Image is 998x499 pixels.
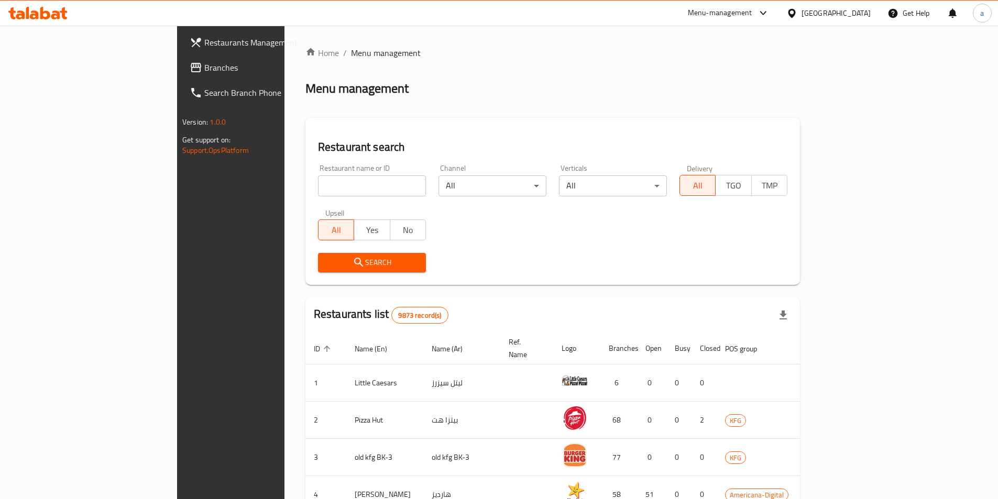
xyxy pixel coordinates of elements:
[432,342,476,355] span: Name (Ar)
[509,336,541,361] span: Ref. Name
[351,47,421,59] span: Menu management
[980,7,984,19] span: a
[181,80,344,105] a: Search Branch Phone
[637,439,666,476] td: 0
[305,80,409,97] h2: Menu management
[553,332,600,364] th: Logo
[314,342,334,355] span: ID
[802,7,871,19] div: [GEOGRAPHIC_DATA]
[666,332,692,364] th: Busy
[354,219,390,240] button: Yes
[692,402,717,439] td: 2
[305,47,800,59] nav: breadcrumb
[562,405,588,431] img: Pizza Hut
[390,219,426,240] button: No
[423,364,500,402] td: ليتل سيزرز
[684,178,711,193] span: All
[346,439,423,476] td: old kfg BK-3
[423,402,500,439] td: بيتزا هت
[666,439,692,476] td: 0
[343,47,347,59] li: /
[726,415,745,427] span: KFG
[355,342,401,355] span: Name (En)
[666,402,692,439] td: 0
[318,175,426,196] input: Search for restaurant name or ID..
[562,442,588,468] img: old kfg BK-3
[687,164,713,172] label: Delivery
[600,402,637,439] td: 68
[771,303,796,328] div: Export file
[204,61,335,74] span: Branches
[358,223,386,238] span: Yes
[346,364,423,402] td: Little Caesars
[600,439,637,476] td: 77
[182,133,231,147] span: Get support on:
[679,175,716,196] button: All
[318,219,354,240] button: All
[181,55,344,80] a: Branches
[326,256,418,269] span: Search
[562,368,588,394] img: Little Caesars
[204,86,335,99] span: Search Branch Phone
[323,223,350,238] span: All
[756,178,783,193] span: TMP
[181,30,344,55] a: Restaurants Management
[559,175,667,196] div: All
[392,311,447,320] span: 9873 record(s)
[637,364,666,402] td: 0
[751,175,787,196] button: TMP
[318,253,426,272] button: Search
[204,36,335,49] span: Restaurants Management
[318,139,787,155] h2: Restaurant search
[637,402,666,439] td: 0
[666,364,692,402] td: 0
[720,178,747,193] span: TGO
[391,307,448,324] div: Total records count
[726,452,745,464] span: KFG
[394,223,422,238] span: No
[692,332,717,364] th: Closed
[600,364,637,402] td: 6
[438,175,546,196] div: All
[325,209,345,216] label: Upsell
[346,402,423,439] td: Pizza Hut
[637,332,666,364] th: Open
[688,7,752,19] div: Menu-management
[600,332,637,364] th: Branches
[182,143,249,157] a: Support.OpsPlatform
[423,439,500,476] td: old kfg BK-3
[182,115,208,129] span: Version:
[210,115,226,129] span: 1.0.0
[715,175,751,196] button: TGO
[692,439,717,476] td: 0
[692,364,717,402] td: 0
[314,306,448,324] h2: Restaurants list
[725,342,771,355] span: POS group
